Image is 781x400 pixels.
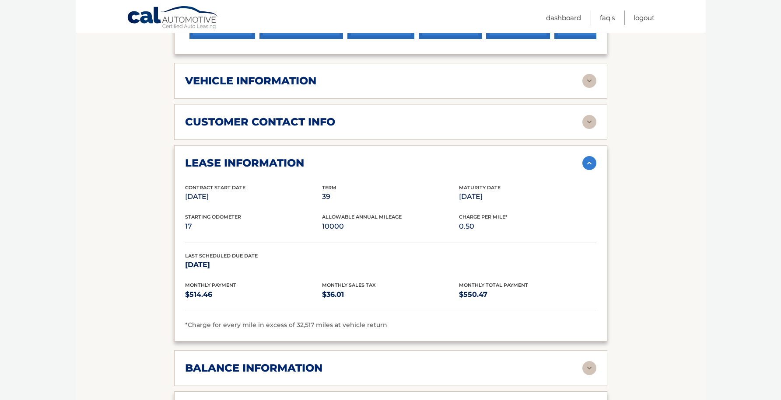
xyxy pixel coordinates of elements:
[185,259,322,271] p: [DATE]
[459,191,596,203] p: [DATE]
[459,220,596,233] p: 0.50
[185,321,387,329] span: *Charge for every mile in excess of 32,517 miles at vehicle return
[322,214,402,220] span: Allowable Annual Mileage
[185,289,322,301] p: $514.46
[185,253,258,259] span: Last Scheduled Due Date
[459,289,596,301] p: $550.47
[582,115,596,129] img: accordion-rest.svg
[322,289,459,301] p: $36.01
[322,191,459,203] p: 39
[185,362,322,375] h2: balance information
[185,74,316,87] h2: vehicle information
[185,191,322,203] p: [DATE]
[185,214,241,220] span: Starting Odometer
[185,184,245,191] span: Contract Start Date
[322,282,376,288] span: Monthly Sales Tax
[634,10,655,25] a: Logout
[582,361,596,375] img: accordion-rest.svg
[546,10,581,25] a: Dashboard
[185,157,304,170] h2: lease information
[127,6,219,31] a: Cal Automotive
[185,220,322,233] p: 17
[322,220,459,233] p: 10000
[185,282,236,288] span: Monthly Payment
[322,184,336,191] span: Term
[459,214,508,220] span: Charge Per Mile*
[582,74,596,88] img: accordion-rest.svg
[600,10,615,25] a: FAQ's
[459,282,528,288] span: Monthly Total Payment
[185,115,335,129] h2: customer contact info
[459,184,501,191] span: Maturity Date
[582,156,596,170] img: accordion-active.svg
